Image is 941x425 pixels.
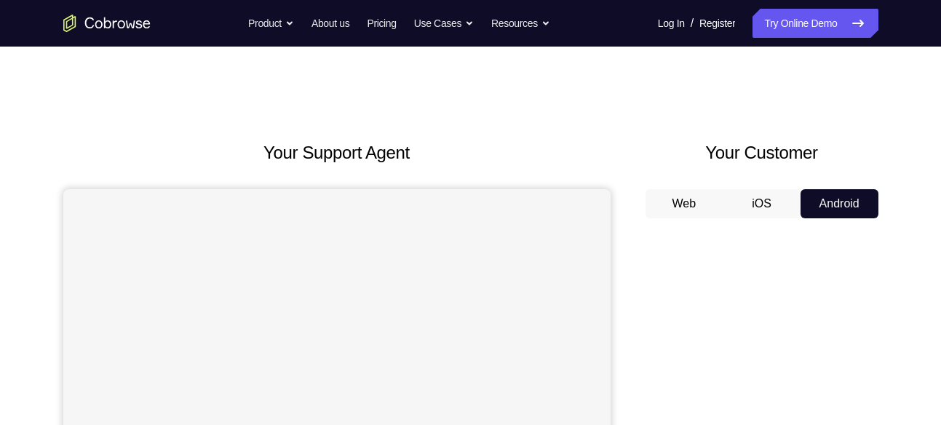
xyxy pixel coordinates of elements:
a: Try Online Demo [753,9,878,38]
a: Register [699,9,735,38]
button: Android [801,189,878,218]
button: iOS [723,189,801,218]
button: Web [646,189,723,218]
button: Use Cases [414,9,474,38]
h2: Your Customer [646,140,878,166]
button: Resources [491,9,550,38]
span: / [691,15,694,32]
a: Log In [658,9,685,38]
a: About us [311,9,349,38]
a: Go to the home page [63,15,151,32]
a: Pricing [367,9,396,38]
h2: Your Support Agent [63,140,611,166]
button: Product [248,9,294,38]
